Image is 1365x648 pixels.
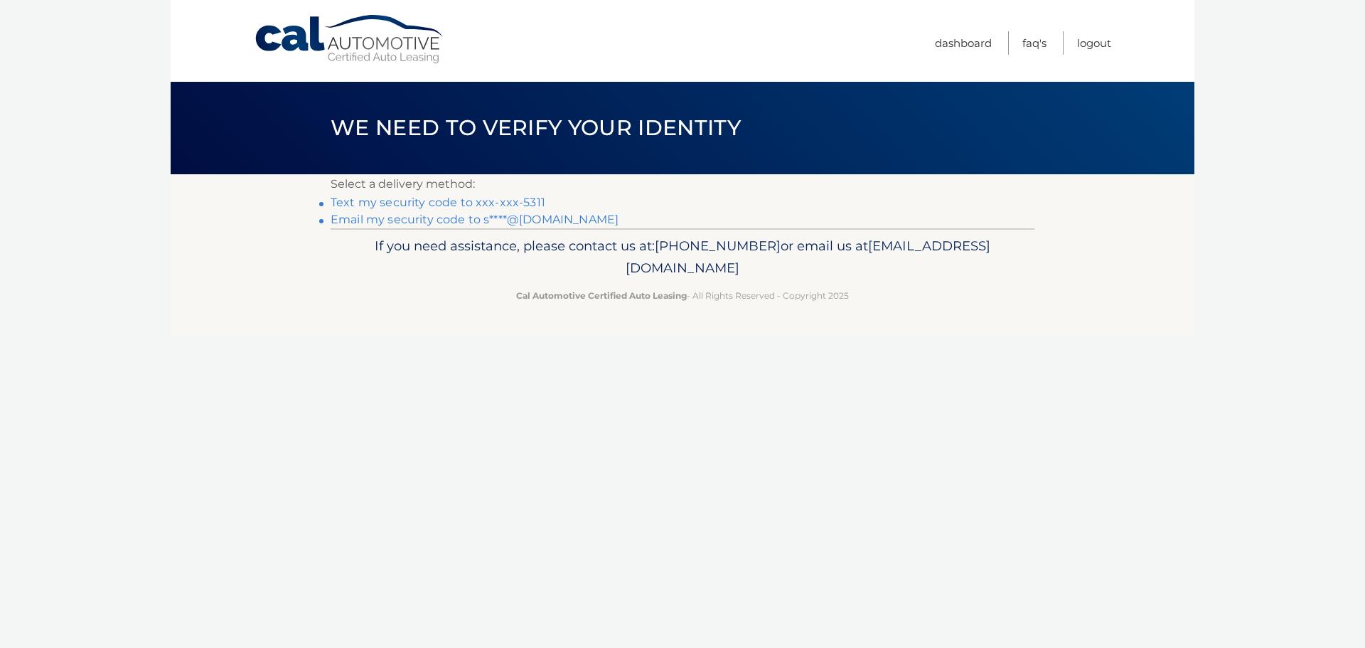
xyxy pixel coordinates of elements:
[331,196,545,209] a: Text my security code to xxx-xxx-5311
[516,290,687,301] strong: Cal Automotive Certified Auto Leasing
[1022,31,1046,55] a: FAQ's
[1077,31,1111,55] a: Logout
[254,14,446,65] a: Cal Automotive
[331,174,1034,194] p: Select a delivery method:
[935,31,992,55] a: Dashboard
[340,288,1025,303] p: - All Rights Reserved - Copyright 2025
[331,213,619,226] a: Email my security code to s****@[DOMAIN_NAME]
[340,235,1025,280] p: If you need assistance, please contact us at: or email us at
[331,115,741,141] span: We need to verify your identity
[655,238,781,254] span: [PHONE_NUMBER]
